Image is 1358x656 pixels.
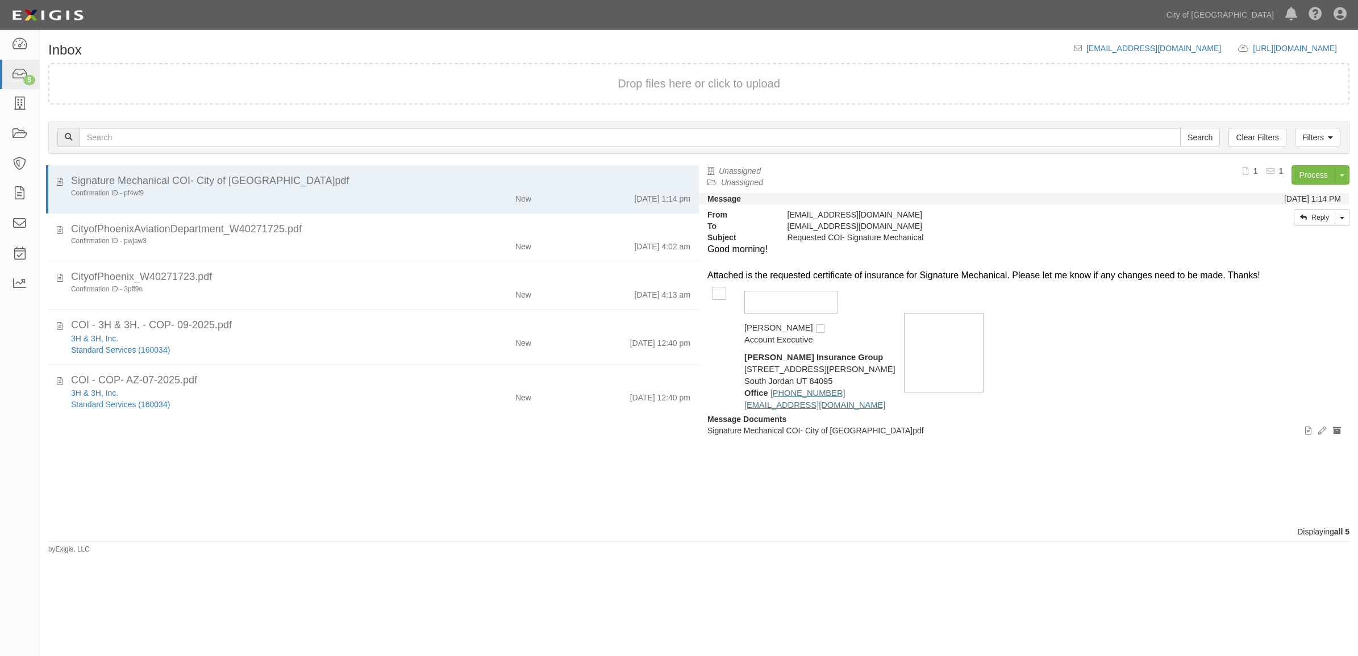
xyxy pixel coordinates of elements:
[744,388,768,398] b: Office
[71,174,690,189] div: Signature Mechanical COI- City of Phoenix.pdf
[707,415,786,424] strong: Message Documents
[1305,427,1311,435] i: View
[515,189,531,204] div: New
[71,344,425,356] div: Standard Services (160034)
[1086,44,1221,53] a: [EMAIL_ADDRESS][DOMAIN_NAME]
[71,345,170,354] a: Standard Services (160034)
[634,189,690,204] div: [DATE] 1:14 pm
[744,353,883,362] b: [PERSON_NAME] Insurance Group
[707,243,1341,256] div: Good morning!
[1180,128,1220,147] input: Search
[779,220,1178,232] div: inbox@cop.complianz.com
[1292,165,1335,185] a: Process
[71,387,425,399] div: 3H & 3H, Inc.
[744,375,895,387] p: South Jordan UT 84095
[744,334,824,346] p: Account Executive
[1294,209,1335,226] a: Reply
[40,526,1358,537] div: Displaying
[1333,427,1341,435] i: Archive document
[630,333,690,349] div: [DATE] 12:40 pm
[744,363,895,375] p: [STREET_ADDRESS][PERSON_NAME]
[1253,44,1349,53] a: [URL][DOMAIN_NAME]
[71,333,425,344] div: 3H & 3H, Inc.
[699,220,779,232] strong: To
[56,545,90,553] a: Exigis, LLC
[634,236,690,252] div: [DATE] 4:02 am
[23,75,35,85] div: 5
[71,400,170,409] a: Standard Services (160034)
[71,318,690,333] div: COI - 3H & 3H. - COP- 09-2025.pdf
[1253,166,1258,176] b: 1
[71,222,690,237] div: CityofPhoenixAviationDepartment_W40271725.pdf
[1295,128,1340,147] a: Filters
[48,545,90,554] small: by
[707,269,1341,282] div: Attached is the requested certificate of insurance for Signature Mechanical. Please let me know i...
[779,232,1178,243] div: Requested COI- Signature Mechanical
[707,425,1341,436] p: Signature Mechanical COI- City of [GEOGRAPHIC_DATA]pdf
[80,128,1181,147] input: Search
[515,236,531,252] div: New
[515,387,531,403] div: New
[1334,527,1349,536] b: all 5
[1309,8,1322,22] i: Help Center - Complianz
[744,322,813,334] p: [PERSON_NAME]
[707,194,741,203] strong: Message
[1228,128,1286,147] a: Clear Filters
[1318,427,1326,435] i: Edit document
[1161,3,1280,26] a: City of [GEOGRAPHIC_DATA]
[515,285,531,300] div: New
[48,43,82,57] h1: Inbox
[699,209,779,220] strong: From
[71,270,690,285] div: CityofPhoenix_W40271723.pdf
[630,387,690,403] div: [DATE] 12:40 pm
[515,333,531,349] div: New
[1279,166,1284,176] b: 1
[71,334,118,343] a: 3H & 3H, Inc.
[719,166,761,176] a: Unassigned
[779,209,1178,220] div: [EMAIL_ADDRESS][DOMAIN_NAME]
[71,399,425,410] div: Standard Services (160034)
[721,178,763,187] a: Unassigned
[71,388,118,398] a: 3H & 3H, Inc.
[699,232,779,243] strong: Subject
[71,285,425,294] div: Confirmation ID - 3pff9n
[1284,193,1341,204] div: [DATE] 1:14 PM
[770,388,845,398] a: [PHONE_NUMBER]
[634,285,690,300] div: [DATE] 4:13 am
[744,400,885,410] a: [EMAIL_ADDRESS][DOMAIN_NAME]
[9,5,87,26] img: logo-5460c22ac91f19d4615b14bd174203de0afe785f0fc80cf4dbbc73dc1793850b.png
[618,76,780,92] button: Drop files here or click to upload
[71,373,690,388] div: COI - COP- AZ-07-2025.pdf
[71,236,425,246] div: Confirmation ID - pwjaw3
[71,189,425,198] div: Confirmation ID - pf4wf9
